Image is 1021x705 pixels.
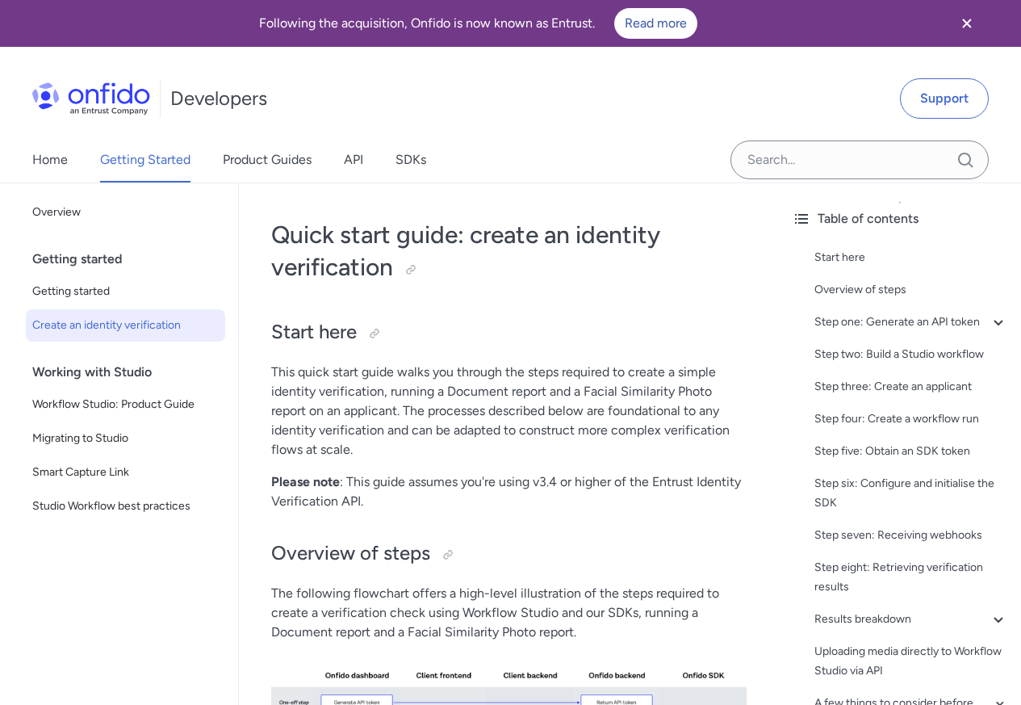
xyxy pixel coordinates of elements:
h2: Overview of steps [271,540,747,568]
a: Migrating to Studio [26,422,225,455]
a: Home [32,137,68,183]
a: Results breakdown [814,610,1008,629]
a: Step one: Generate an API token [814,313,1008,332]
span: Getting started [32,282,219,301]
a: Step eight: Retrieving verification results [814,558,1008,597]
a: Create an identity verification [26,309,225,342]
a: Getting Started [100,137,190,183]
h1: Quick start guide: create an identity verification [271,219,747,283]
div: Following the acquisition, Onfido is now known as Entrust. [19,8,937,39]
p: The following flowchart offers a high-level illustration of the steps required to create a verifi... [271,584,747,642]
a: Smart Capture Link [26,456,225,489]
span: Overview [32,203,219,222]
p: This quick start guide walks you through the steps required to create a simple identity verificat... [271,363,747,460]
input: Onfido search input field [730,141,989,179]
h1: Developers [170,86,267,111]
a: Studio Workflow best practices [26,490,225,522]
a: Step four: Create a workflow run [814,409,1008,429]
a: Step six: Configure and initialise the SDK [814,474,1008,513]
a: Overview [26,196,225,229]
h2: Start here [271,319,747,346]
a: Step seven: Receiving webhooks [814,526,1008,545]
a: Product Guides [223,137,312,183]
a: Getting started [26,275,225,308]
a: Step two: Build a Studio workflow [814,345,1008,364]
div: Table of contents [792,209,1008,229]
a: API [344,137,363,183]
div: Getting started [32,243,232,275]
a: Overview of steps [814,280,1008,300]
button: Close banner [937,3,997,44]
a: Support [900,78,989,119]
span: Workflow Studio: Product Guide [32,395,219,414]
a: Uploading media directly to Workflow Studio via API [814,642,1008,681]
div: Working with Studio [32,356,232,388]
span: Studio Workflow best practices [32,497,219,516]
span: Migrating to Studio [32,429,219,448]
span: Create an identity verification [32,316,219,335]
svg: Close banner [957,14,977,33]
a: Workflow Studio: Product Guide [26,388,225,421]
a: Step five: Obtain an SDK token [814,442,1008,461]
img: Onfido Logo [32,82,150,115]
strong: Please note [271,474,340,489]
p: : This guide assumes you're using v3.4 or higher of the Entrust Identity Verification API. [271,472,747,511]
a: Read more [614,8,697,39]
a: Step three: Create an applicant [814,377,1008,397]
span: Smart Capture Link [32,463,219,482]
a: SDKs [395,137,426,183]
a: Start here [814,248,1008,267]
